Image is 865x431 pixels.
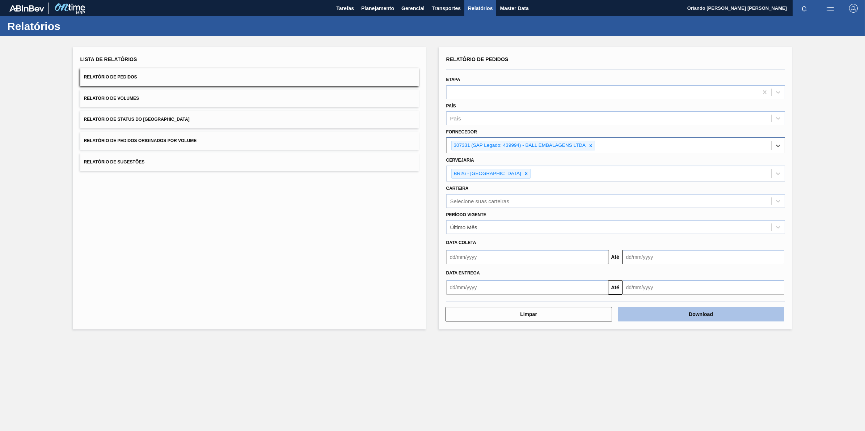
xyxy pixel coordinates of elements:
[9,5,44,12] img: TNhmsLtSVTkK8tSr43FrP2fwEKptu5GPRR3wAAAABJRU5ErkJggg==
[446,129,477,135] label: Fornecedor
[450,224,477,230] div: Último Mês
[361,4,394,13] span: Planejamento
[84,138,197,143] span: Relatório de Pedidos Originados por Volume
[80,132,419,150] button: Relatório de Pedidos Originados por Volume
[623,280,784,295] input: dd/mm/yyyy
[452,169,522,178] div: BR26 - [GEOGRAPHIC_DATA]
[446,270,480,276] span: Data entrega
[446,158,474,163] label: Cervejaria
[793,3,816,13] button: Notificações
[80,68,419,86] button: Relatório de Pedidos
[446,186,469,191] label: Carteira
[446,250,608,264] input: dd/mm/yyyy
[446,307,612,321] button: Limpar
[618,307,784,321] button: Download
[826,4,835,13] img: userActions
[84,159,145,165] span: Relatório de Sugestões
[446,280,608,295] input: dd/mm/yyyy
[446,212,486,217] label: Período Vigente
[84,96,139,101] span: Relatório de Volumes
[500,4,528,13] span: Master Data
[84,74,137,80] span: Relatório de Pedidos
[84,117,190,122] span: Relatório de Status do [GEOGRAPHIC_DATA]
[450,198,509,204] div: Selecione suas carteiras
[401,4,425,13] span: Gerencial
[80,153,419,171] button: Relatório de Sugestões
[452,141,587,150] div: 307331 (SAP Legado: 439994) - BALL EMBALAGENS LTDA
[849,4,858,13] img: Logout
[80,111,419,128] button: Relatório de Status do [GEOGRAPHIC_DATA]
[468,4,493,13] span: Relatórios
[80,90,419,107] button: Relatório de Volumes
[446,240,476,245] span: Data coleta
[432,4,461,13] span: Transportes
[336,4,354,13] span: Tarefas
[608,250,623,264] button: Até
[446,56,509,62] span: Relatório de Pedidos
[608,280,623,295] button: Até
[446,103,456,108] label: País
[7,22,136,30] h1: Relatórios
[623,250,784,264] input: dd/mm/yyyy
[450,115,461,121] div: País
[80,56,137,62] span: Lista de Relatórios
[446,77,460,82] label: Etapa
